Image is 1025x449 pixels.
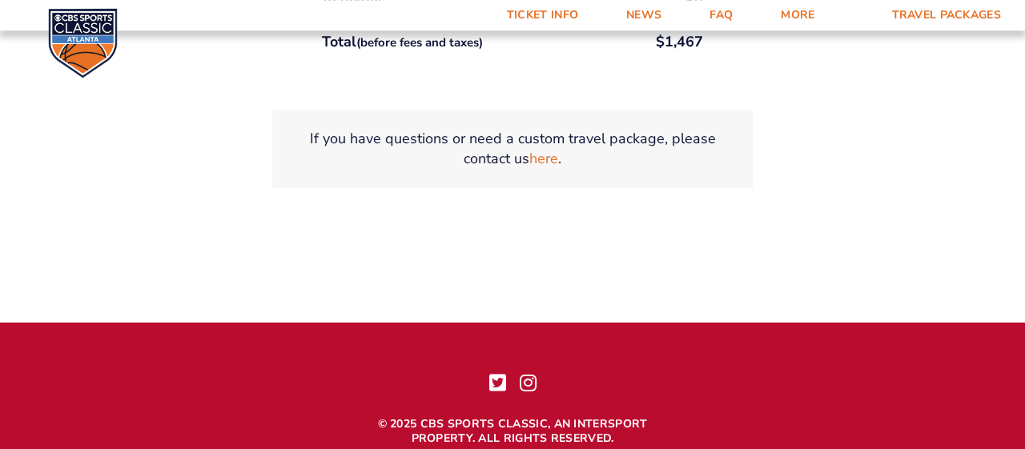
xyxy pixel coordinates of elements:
[656,32,703,52] div: $1,467
[48,8,118,78] img: CBS Sports Classic
[356,34,483,50] small: (before fees and taxes)
[322,32,483,52] div: Total
[352,417,673,446] p: © 2025 CBS Sports Classic, an Intersport property. All rights reserved.
[291,129,734,169] p: If you have questions or need a custom travel package, please contact us .
[529,149,558,169] a: here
